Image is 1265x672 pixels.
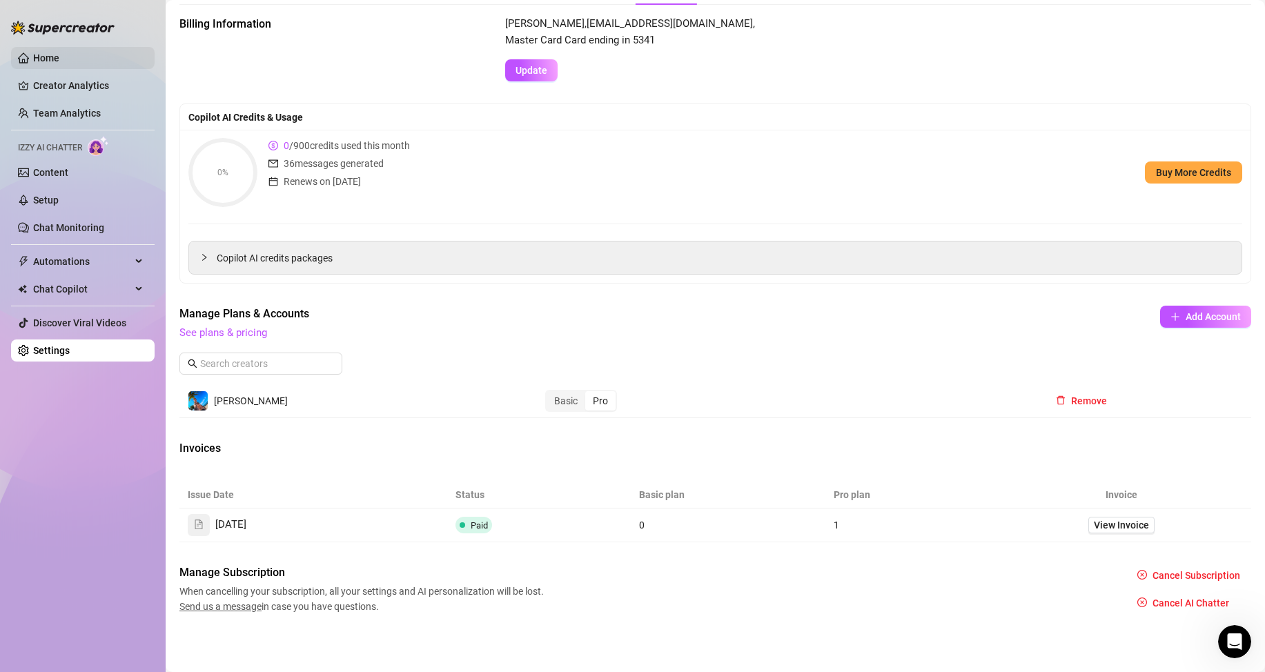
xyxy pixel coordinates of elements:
th: Basic plan [631,482,825,508]
span: Add Account [1186,311,1241,322]
span: Cancel AI Chatter [1153,597,1229,609]
span: mail [268,156,278,171]
span: [DATE] [215,517,246,533]
div: Copilot AI Credits & Usage [188,110,1242,125]
div: Super Mass, Dark Mode, Message Library & Bump ImprovementsFeature updateSuper Mass, Dark Mode, Me... [14,290,262,480]
span: Billing Information [179,16,411,32]
button: News [207,431,276,486]
iframe: Intercom live chat [1218,625,1251,658]
span: 0% [188,168,257,177]
span: Cancel Subscription [1153,570,1240,581]
img: Ryan [188,391,208,411]
img: AI Chatter [88,136,109,156]
span: Buy More Credits [1156,167,1231,178]
a: Team Analytics [33,108,101,119]
div: segmented control [545,390,617,412]
span: file-text [194,520,204,529]
span: Automations [33,250,131,273]
a: View Invoice [1088,517,1155,533]
a: Settings [33,345,70,356]
div: 🌟 Book a demo with the team [28,257,231,271]
th: Status [447,482,631,508]
button: Remove [1045,390,1118,412]
span: Help [161,465,184,475]
span: [PERSON_NAME] , [EMAIL_ADDRESS][DOMAIN_NAME] , Master Card Card ending in 5341 [505,16,755,48]
button: Cancel Subscription [1126,564,1251,586]
div: Copilot AI credits packages [189,241,1242,274]
span: dollar-circle [268,138,278,153]
div: Pro [585,391,616,411]
span: 0 [284,140,289,151]
button: Help [138,431,207,486]
span: thunderbolt [18,256,29,267]
button: Messages [69,431,138,486]
p: How can we help? [28,145,248,168]
span: Renews on [DATE] [284,174,361,189]
span: Copilot AI credits packages [217,250,1230,266]
span: calendar [268,174,278,189]
span: close-circle [1137,597,1147,607]
button: Buy More Credits [1145,161,1242,184]
span: Send us a message [179,601,262,612]
a: See plans & pricing [179,326,267,339]
a: Home [33,52,59,63]
span: collapsed [200,253,208,261]
span: plus [1170,312,1180,322]
button: Update [505,59,558,81]
span: Home [19,465,50,475]
a: Chat Monitoring [33,222,104,233]
span: 36 messages generated [284,156,384,171]
img: Profile image for Giselle [164,22,192,50]
span: Izzy AI Chatter [18,141,82,155]
a: Discover Viral Videos [33,317,126,328]
span: search [188,359,197,368]
div: Send us a messageWe typically reply in a few hours [14,186,262,238]
div: Profile image for Joe [217,22,244,50]
span: / 900 credits used this month [284,138,410,153]
span: Chat Copilot [33,278,131,300]
input: Search creators [200,356,323,371]
img: logo-BBDzfeDw.svg [11,21,115,34]
a: Setup [33,195,59,206]
span: Paid [471,520,488,531]
span: Manage Subscription [179,564,548,581]
span: View Invoice [1094,517,1149,533]
span: 0 [639,520,645,531]
span: Invoices [179,440,411,457]
span: 1 [834,520,839,531]
span: Manage Plans & Accounts [179,306,1066,322]
th: Pro plan [825,482,992,508]
img: Super Mass, Dark Mode, Message Library & Bump Improvements [14,290,262,387]
img: Chat Copilot [18,284,27,294]
div: Basic [547,391,585,411]
a: 🌟 Book a demo with the team [20,251,256,277]
span: Messages [80,465,128,475]
th: Invoice [992,482,1251,508]
img: logo [28,26,135,48]
th: Issue Date [179,482,447,508]
div: Super Mass, Dark Mode, Message Library & Bump Improvements [28,422,223,451]
span: When cancelling your subscription, all your settings and AI personalization will be lost. in case... [179,584,548,614]
p: Hi [PERSON_NAME] 👋 [28,98,248,145]
button: Cancel AI Chatter [1126,592,1240,614]
span: Update [516,65,547,76]
span: delete [1056,395,1066,405]
span: Remove [1071,395,1107,406]
div: Send us a message [28,197,231,212]
div: We typically reply in a few hours [28,212,231,226]
a: Creator Analytics [33,75,144,97]
div: Feature update [28,398,110,413]
a: Content [33,167,68,178]
span: News [228,465,255,475]
span: close-circle [1137,570,1147,580]
img: Profile image for Ella [190,22,218,50]
button: Add Account [1160,306,1251,328]
span: [PERSON_NAME] [214,395,288,406]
